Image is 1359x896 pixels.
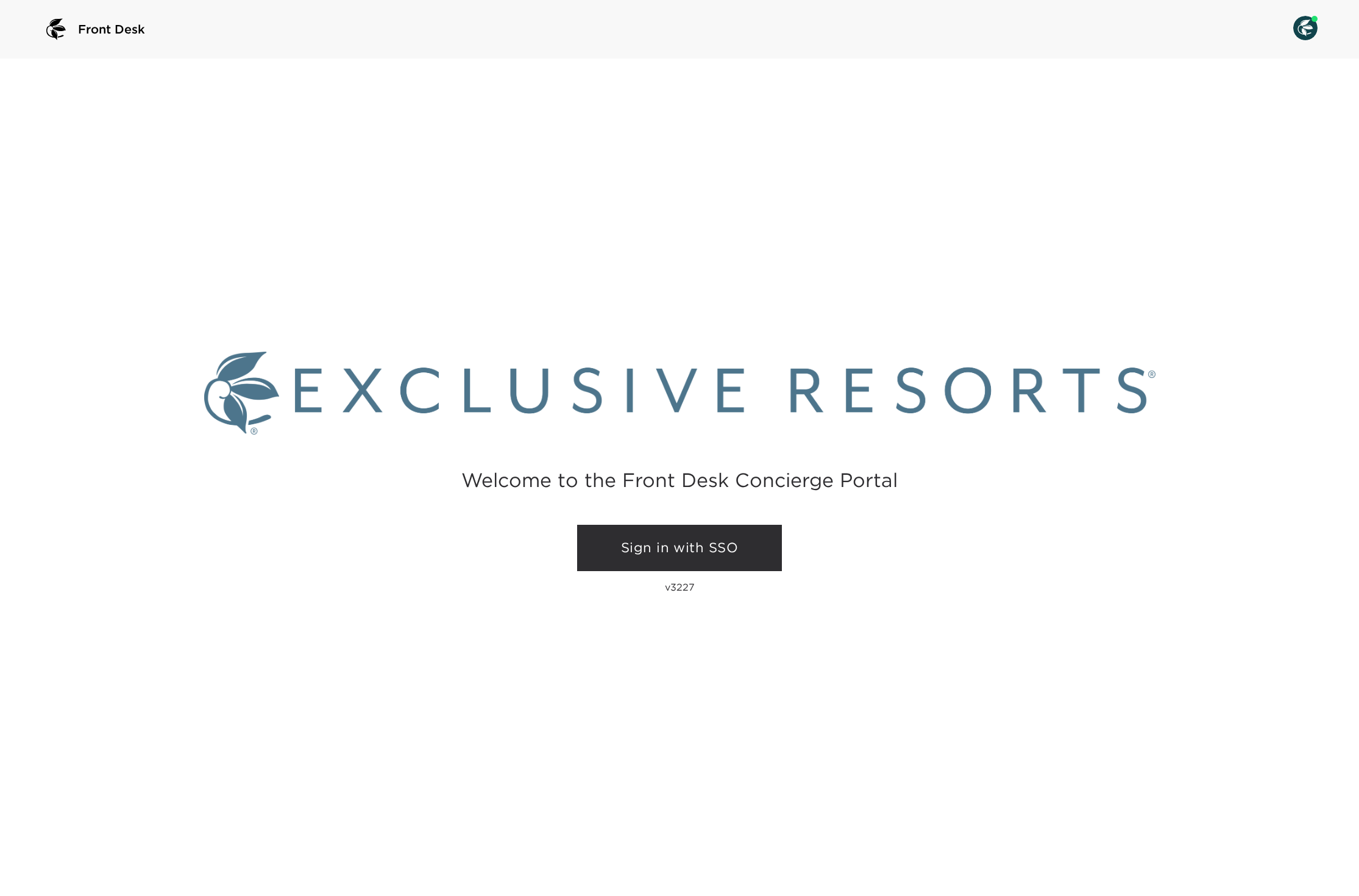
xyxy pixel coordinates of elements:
img: User [1293,16,1318,40]
p: v3227 [665,581,695,593]
h2: Welcome to the Front Desk Concierge Portal [461,471,898,489]
img: Exclusive Resorts logo [204,352,1155,435]
a: Sign in with SSO [577,525,782,571]
span: Front Desk [78,21,145,38]
img: logo [41,15,71,44]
